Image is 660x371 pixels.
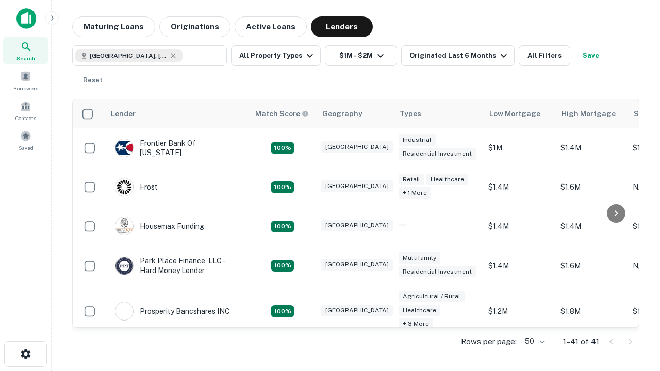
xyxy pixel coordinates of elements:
div: Matching Properties: 4, hasApolloMatch: undefined [271,142,294,154]
button: $1M - $2M [325,45,397,66]
div: + 3 more [399,318,433,330]
th: High Mortgage [555,99,628,128]
td: $1.6M [555,167,628,207]
a: Search [3,37,48,64]
div: Healthcare [399,305,440,316]
div: + 1 more [399,187,431,199]
p: 1–41 of 41 [563,335,599,348]
span: Saved [19,144,34,152]
th: Types [393,99,483,128]
a: Saved [3,126,48,154]
div: Prosperity Bancshares INC [115,302,230,321]
div: Matching Properties: 4, hasApolloMatch: undefined [271,181,294,194]
img: capitalize-icon.png [16,8,36,29]
button: Originated Last 6 Months [401,45,515,66]
td: $1.4M [555,128,628,167]
div: [GEOGRAPHIC_DATA] [321,180,393,192]
td: $1.4M [483,167,555,207]
img: picture [115,139,133,157]
th: Geography [316,99,393,128]
div: Residential Investment [399,148,476,160]
th: Capitalize uses an advanced AI algorithm to match your search with the best lender. The match sco... [249,99,316,128]
img: picture [115,257,133,275]
div: Low Mortgage [489,108,540,120]
img: picture [115,217,133,235]
div: Matching Properties: 7, hasApolloMatch: undefined [271,305,294,317]
td: $1.6M [555,246,628,285]
div: Housemax Funding [115,217,204,235]
div: 50 [521,334,547,349]
div: Retail [399,174,424,185]
div: Capitalize uses an advanced AI algorithm to match your search with the best lender. The match sco... [255,108,309,120]
div: [GEOGRAPHIC_DATA] [321,141,393,153]
div: Types [400,108,421,120]
button: Reset [76,70,109,91]
div: High Mortgage [562,108,616,120]
button: Lenders [311,16,373,37]
td: $1.8M [555,285,628,338]
div: Geography [322,108,362,120]
div: Residential Investment [399,266,476,278]
div: Frost [115,178,158,196]
img: picture [115,302,133,320]
div: Matching Properties: 4, hasApolloMatch: undefined [271,221,294,233]
div: [GEOGRAPHIC_DATA] [321,305,393,316]
th: Lender [105,99,249,128]
div: Matching Properties: 4, hasApolloMatch: undefined [271,260,294,272]
span: [GEOGRAPHIC_DATA], [GEOGRAPHIC_DATA], [GEOGRAPHIC_DATA] [90,51,167,60]
button: All Filters [519,45,570,66]
iframe: Chat Widget [608,256,660,305]
button: Originations [159,16,230,37]
p: Rows per page: [461,335,517,348]
img: picture [115,178,133,196]
div: Frontier Bank Of [US_STATE] [115,139,239,157]
div: [GEOGRAPHIC_DATA] [321,220,393,231]
div: Park Place Finance, LLC - Hard Money Lender [115,256,239,275]
div: Originated Last 6 Months [409,49,510,62]
div: Industrial [399,134,436,146]
span: Contacts [15,114,36,122]
button: Maturing Loans [72,16,155,37]
a: Contacts [3,96,48,124]
td: $1.4M [483,246,555,285]
span: Borrowers [13,84,38,92]
h6: Match Score [255,108,307,120]
a: Borrowers [3,66,48,94]
div: Healthcare [426,174,468,185]
button: Active Loans [235,16,307,37]
span: Search [16,54,35,62]
td: $1.4M [555,207,628,246]
td: $1M [483,128,555,167]
div: Lender [111,108,136,120]
th: Low Mortgage [483,99,555,128]
div: [GEOGRAPHIC_DATA] [321,259,393,271]
td: $1.4M [483,207,555,246]
button: Save your search to get updates of matches that match your search criteria. [574,45,607,66]
button: All Property Types [231,45,321,66]
td: $1.2M [483,285,555,338]
div: Agricultural / Rural [399,291,465,302]
div: Multifamily [399,252,440,264]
